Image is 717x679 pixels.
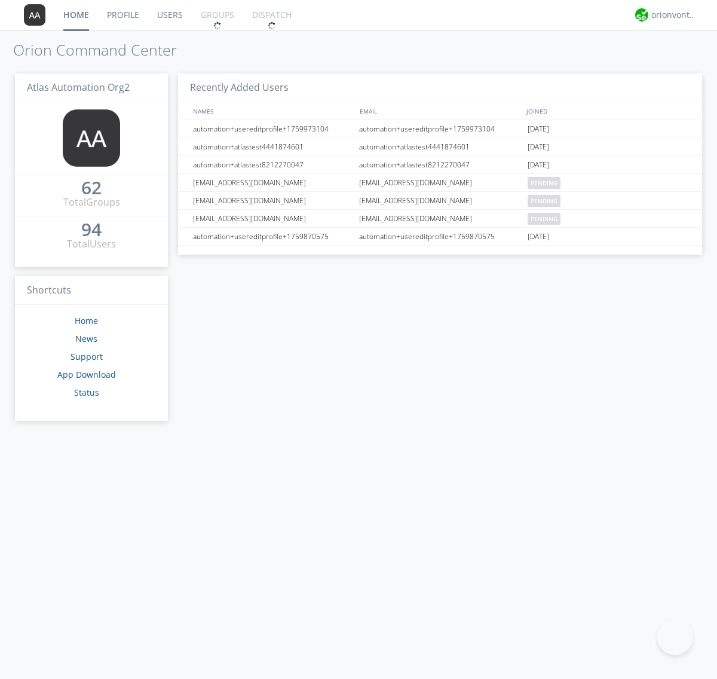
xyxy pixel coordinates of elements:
a: App Download [57,369,116,380]
a: 62 [81,182,102,195]
div: [EMAIL_ADDRESS][DOMAIN_NAME] [190,174,356,191]
div: JOINED [523,102,691,120]
div: automation+atlastest4441874601 [356,138,525,155]
span: pending [528,195,560,207]
img: spin.svg [268,22,276,30]
div: automation+usereditprofile+1759870575 [190,228,356,245]
div: [EMAIL_ADDRESS][DOMAIN_NAME] [356,174,525,191]
div: EMAIL [357,102,523,120]
div: orionvontas+atlas+automation+org2 [651,9,696,21]
span: [DATE] [528,120,549,138]
a: Support [71,351,103,362]
iframe: Toggle Customer Support [657,619,693,655]
div: automation+atlastest8212270047 [356,156,525,173]
img: 373638.png [63,109,120,167]
h3: Recently Added Users [178,74,702,103]
a: Home [75,315,98,326]
div: Total Users [67,237,116,251]
img: 29d36aed6fa347d5a1537e7736e6aa13 [635,8,648,22]
a: [EMAIL_ADDRESS][DOMAIN_NAME][EMAIL_ADDRESS][DOMAIN_NAME]pending [178,174,702,192]
div: automation+atlastest8212270047 [190,156,356,173]
a: automation+atlastest4441874601automation+atlastest4441874601[DATE] [178,138,702,156]
span: [DATE] [528,228,549,246]
a: Status [74,387,99,398]
img: spin.svg [213,22,222,30]
a: News [75,333,97,344]
div: [EMAIL_ADDRESS][DOMAIN_NAME] [190,210,356,227]
div: [EMAIL_ADDRESS][DOMAIN_NAME] [190,192,356,209]
span: [DATE] [528,156,549,174]
a: 94 [81,224,102,237]
span: pending [528,213,560,225]
a: [EMAIL_ADDRESS][DOMAIN_NAME][EMAIL_ADDRESS][DOMAIN_NAME]pending [178,192,702,210]
div: automation+usereditprofile+1759973104 [190,120,356,137]
span: [DATE] [528,138,549,156]
a: automation+usereditprofile+1759973104automation+usereditprofile+1759973104[DATE] [178,120,702,138]
img: 373638.png [24,4,45,26]
div: [EMAIL_ADDRESS][DOMAIN_NAME] [356,192,525,209]
a: automation+usereditprofile+1759870575automation+usereditprofile+1759870575[DATE] [178,228,702,246]
div: Total Groups [63,195,120,209]
div: 62 [81,182,102,194]
div: automation+usereditprofile+1759973104 [356,120,525,137]
div: automation+usereditprofile+1759870575 [356,228,525,245]
div: automation+atlastest4441874601 [190,138,356,155]
div: [EMAIL_ADDRESS][DOMAIN_NAME] [356,210,525,227]
div: 94 [81,224,102,235]
a: [EMAIL_ADDRESS][DOMAIN_NAME][EMAIL_ADDRESS][DOMAIN_NAME]pending [178,210,702,228]
h3: Shortcuts [15,276,168,305]
div: NAMES [190,102,354,120]
a: automation+atlastest8212270047automation+atlastest8212270047[DATE] [178,156,702,174]
span: Atlas Automation Org2 [27,81,130,94]
span: pending [528,177,560,189]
